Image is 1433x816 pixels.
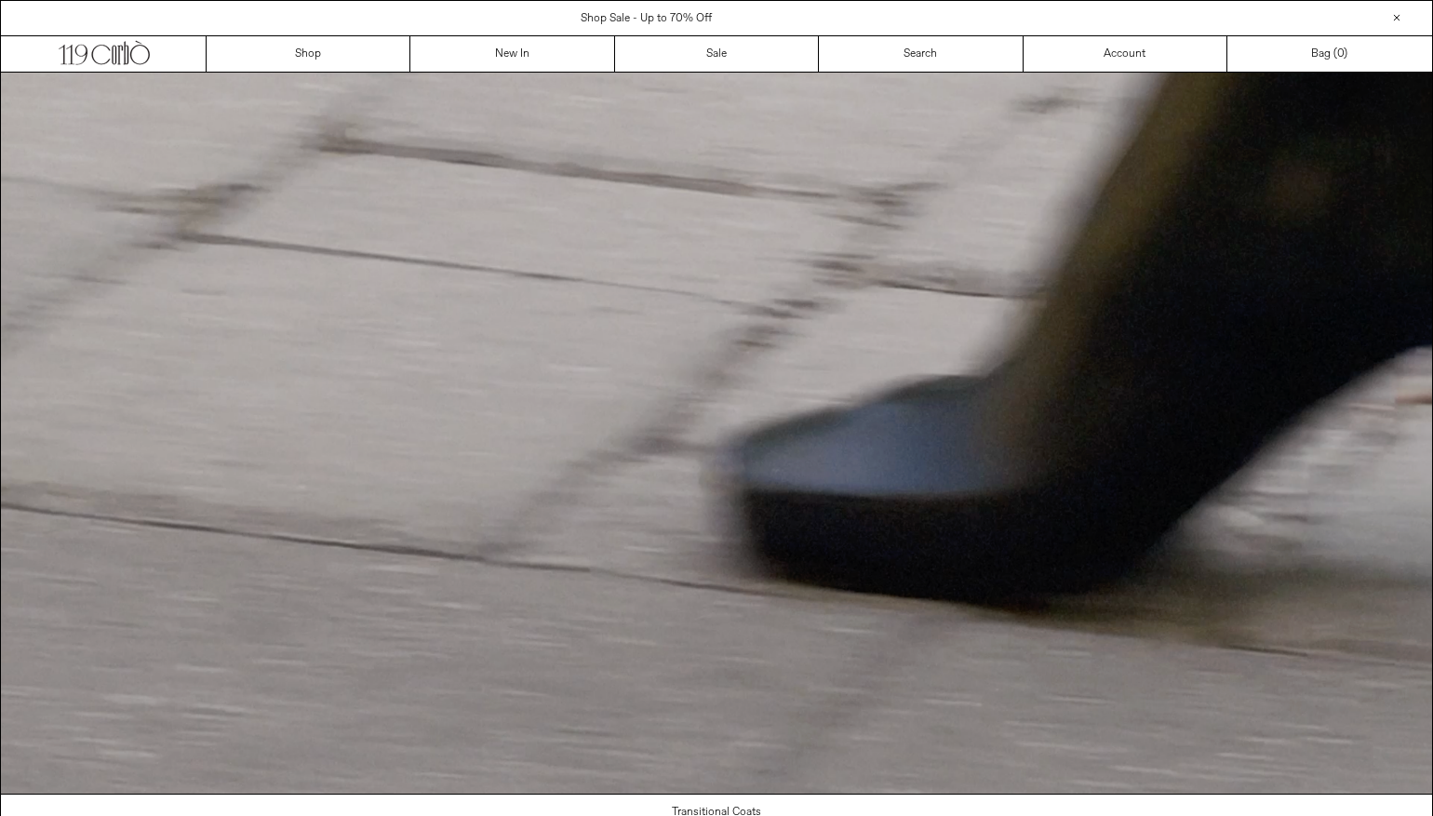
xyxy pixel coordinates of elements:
video: Your browser does not support the video tag. [1,73,1432,794]
a: Your browser does not support the video tag. [1,783,1432,798]
a: Shop [207,36,410,72]
a: Account [1024,36,1227,72]
span: ) [1337,46,1347,62]
a: Shop Sale - Up to 70% Off [581,11,712,26]
a: Search [819,36,1023,72]
a: Sale [615,36,819,72]
a: Bag () [1227,36,1431,72]
span: 0 [1337,47,1344,61]
a: New In [410,36,614,72]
